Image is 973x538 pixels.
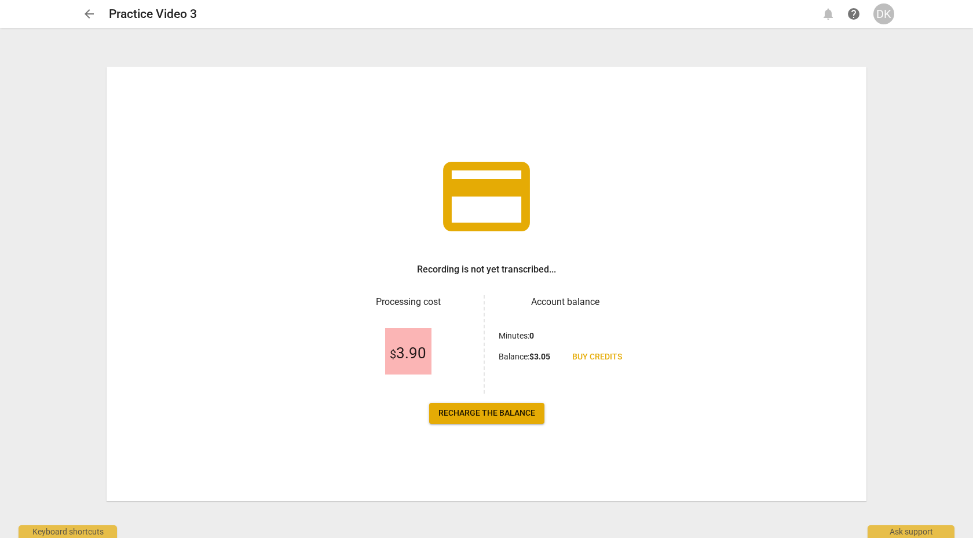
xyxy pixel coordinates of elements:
a: Buy credits [563,347,631,368]
p: Balance : [499,351,550,363]
a: Help [843,3,864,24]
span: Recharge the balance [438,408,535,419]
a: Recharge the balance [429,403,544,424]
h3: Processing cost [342,295,474,309]
span: 3.90 [390,345,426,362]
div: Keyboard shortcuts [19,525,117,538]
p: Minutes : [499,330,534,342]
b: 0 [529,331,534,340]
b: $ 3.05 [529,352,550,361]
span: arrow_back [82,7,96,21]
h2: Practice Video 3 [109,7,197,21]
div: Ask support [868,525,954,538]
h3: Recording is not yet transcribed... [417,263,556,277]
button: DK [873,3,894,24]
span: $ [390,347,396,361]
span: help [847,7,861,21]
span: credit_card [434,144,539,249]
h3: Account balance [499,295,631,309]
span: Buy credits [572,351,622,363]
